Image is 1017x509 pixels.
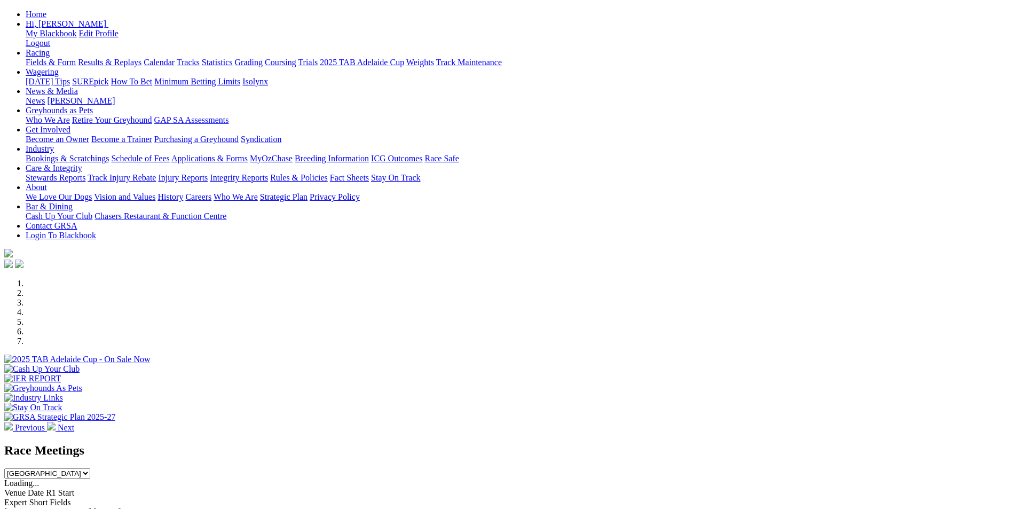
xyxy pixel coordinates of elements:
a: Retire Your Greyhound [72,115,152,124]
a: Hi, [PERSON_NAME] [26,19,108,28]
img: Cash Up Your Club [4,364,80,374]
a: Chasers Restaurant & Function Centre [94,212,226,221]
a: Tracks [177,58,200,67]
div: About [26,192,1013,202]
a: Next [47,423,74,432]
a: My Blackbook [26,29,77,38]
img: IER REPORT [4,374,61,383]
a: Bookings & Scratchings [26,154,109,163]
a: Logout [26,38,50,48]
a: About [26,183,47,192]
a: Race Safe [424,154,459,163]
span: Previous [15,423,45,432]
a: Fields & Form [26,58,76,67]
div: Wagering [26,77,1013,87]
a: Applications & Forms [171,154,248,163]
a: Vision and Values [94,192,155,201]
a: Weights [406,58,434,67]
a: Stay On Track [371,173,420,182]
span: Loading... [4,479,39,488]
a: Cash Up Your Club [26,212,92,221]
a: Minimum Betting Limits [154,77,240,86]
img: chevron-right-pager-white.svg [47,422,56,430]
img: twitter.svg [15,260,23,268]
a: 2025 TAB Adelaide Cup [320,58,404,67]
div: Industry [26,154,1013,163]
a: Racing [26,48,50,57]
a: ICG Outcomes [371,154,422,163]
div: News & Media [26,96,1013,106]
span: Hi, [PERSON_NAME] [26,19,106,28]
a: Coursing [265,58,296,67]
a: Who We Are [26,115,70,124]
a: Strategic Plan [260,192,308,201]
a: Login To Blackbook [26,231,96,240]
a: Fact Sheets [330,173,369,182]
a: Careers [185,192,211,201]
a: Syndication [241,135,281,144]
a: News [26,96,45,105]
h2: Race Meetings [4,443,1013,458]
a: News & Media [26,87,78,96]
a: Become a Trainer [91,135,152,144]
a: Schedule of Fees [111,154,169,163]
a: Breeding Information [295,154,369,163]
a: Track Maintenance [436,58,502,67]
a: Get Involved [26,125,70,134]
a: GAP SA Assessments [154,115,229,124]
a: Bar & Dining [26,202,73,211]
a: History [157,192,183,201]
span: Fields [50,498,70,507]
a: Integrity Reports [210,173,268,182]
a: We Love Our Dogs [26,192,92,201]
img: Industry Links [4,393,63,403]
a: Track Injury Rebate [88,173,156,182]
div: Bar & Dining [26,212,1013,221]
a: Care & Integrity [26,163,82,173]
a: MyOzChase [250,154,293,163]
a: Statistics [202,58,233,67]
span: R1 Start [46,488,74,497]
span: Expert [4,498,27,507]
a: Rules & Policies [270,173,328,182]
a: Who We Are [214,192,258,201]
img: facebook.svg [4,260,13,268]
img: logo-grsa-white.png [4,249,13,257]
span: Venue [4,488,26,497]
div: Racing [26,58,1013,67]
a: [PERSON_NAME] [47,96,115,105]
img: Greyhounds As Pets [4,383,82,393]
a: Contact GRSA [26,221,77,230]
a: Trials [298,58,318,67]
a: Become an Owner [26,135,89,144]
a: Home [26,10,46,19]
a: Results & Replays [78,58,141,67]
a: Isolynx [242,77,268,86]
a: Purchasing a Greyhound [154,135,239,144]
div: Greyhounds as Pets [26,115,1013,125]
div: Care & Integrity [26,173,1013,183]
a: Edit Profile [79,29,119,38]
a: Previous [4,423,47,432]
a: [DATE] Tips [26,77,70,86]
img: GRSA Strategic Plan 2025-27 [4,412,115,422]
a: Wagering [26,67,59,76]
div: Get Involved [26,135,1013,144]
a: Industry [26,144,54,153]
a: Injury Reports [158,173,208,182]
a: Privacy Policy [310,192,360,201]
a: Grading [235,58,263,67]
a: Stewards Reports [26,173,85,182]
a: SUREpick [72,77,108,86]
span: Short [29,498,48,507]
span: Next [58,423,74,432]
a: How To Bet [111,77,153,86]
div: Hi, [PERSON_NAME] [26,29,1013,48]
a: Calendar [144,58,175,67]
img: chevron-left-pager-white.svg [4,422,13,430]
img: 2025 TAB Adelaide Cup - On Sale Now [4,355,151,364]
span: Date [28,488,44,497]
img: Stay On Track [4,403,62,412]
a: Greyhounds as Pets [26,106,93,115]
